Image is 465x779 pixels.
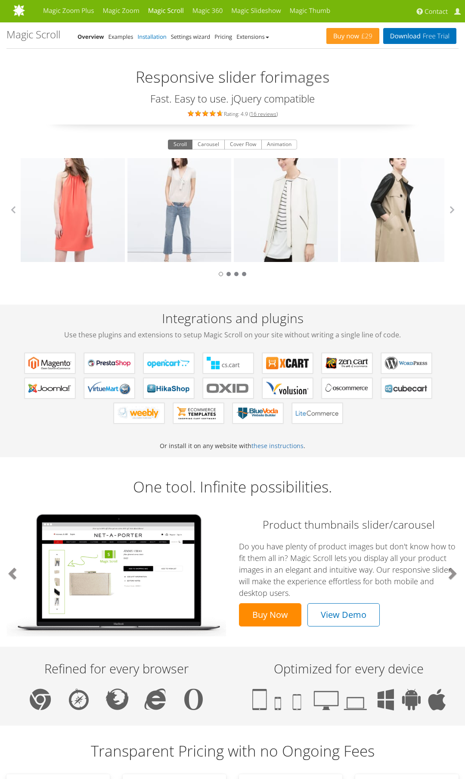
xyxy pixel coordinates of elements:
a: Magic Scroll for CubeCart [381,378,432,399]
a: Magic Scroll for WordPress [381,353,432,374]
h2: Product thumbnails slider/carousel [239,517,459,532]
a: 16 reviews [251,110,276,118]
b: Magic Scroll for LiteCommerce [296,407,339,420]
span: Contact [425,7,448,16]
a: Magic Scroll for Joomla [25,378,75,399]
b: Magic Scroll for Weebly [118,407,161,420]
a: View Demo [307,603,380,626]
button: Cover Flow [224,140,262,150]
b: Magic Scroll for HikaShop [147,382,190,395]
a: Magic Scroll for Volusion [262,378,313,399]
a: Installation [138,33,167,41]
a: Overview [77,33,104,41]
button: Scroll [168,140,192,150]
h2: Responsive slider for [6,57,459,89]
span: Free Trial [421,33,449,40]
a: Buy now£29 [326,28,379,44]
a: Magic Scroll for Magento [25,353,75,374]
b: Magic Scroll for Magento [28,357,71,370]
b: Magic Scroll for osCommerce [325,382,369,395]
h2: Integrations and plugins [6,311,459,340]
a: Magic Scroll for LiteCommerce [292,403,343,424]
a: Magic Scroll for VirtueMart [84,378,135,399]
a: Settings wizard [171,33,211,41]
b: Magic Scroll for WordPress [385,357,428,370]
b: Magic Scroll for BlueVoda [236,407,279,420]
b: Magic Scroll for CS-Cart [207,357,250,370]
a: DownloadFree Trial [383,28,456,44]
a: Magic Scroll for Zen Cart [322,353,372,374]
b: Magic Scroll for Zen Cart [325,357,369,370]
b: Magic Scroll for OXID [207,382,250,395]
a: Magic Scroll for CS-Cart [203,353,254,374]
a: these instructions [251,442,304,450]
span: images [280,66,330,89]
b: Magic Scroll for CubeCart [385,382,428,395]
a: Magic Scroll for OXID [203,378,254,399]
h2: Transparent Pricing with no Ongoing Fees [6,743,459,760]
div: Rating: 4.9 ( ) [6,109,459,118]
p: Refined for every browser [9,662,224,676]
b: Magic Scroll for PrestaShop [88,357,131,370]
b: Magic Scroll for X-Cart [266,357,309,370]
p: Do you have plenty of product images but don't know how to fit them all in? Magic Scroll lets you... [239,541,459,599]
h1: Magic Scroll [6,29,60,40]
button: Carousel [192,140,225,150]
a: Magic Scroll for Weebly [114,403,164,424]
img: Chrome, Safari, Firefox, IE, Opera [30,689,203,710]
b: Magic Scroll for OpenCart [147,357,190,370]
h3: Fast. Easy to use. jQuery compatible [6,93,459,104]
a: Examples [108,33,133,41]
span: Use these plugins and extensions to setup Magic Scroll on your site without writing a single line... [6,330,459,340]
h2: One tool. Infinite possibilities. [6,479,459,495]
a: Magic Scroll for OpenCart [143,353,194,374]
a: Buy Now [239,603,301,626]
b: Magic Scroll for Volusion [266,382,309,395]
a: Magic Scroll for PrestaShop [84,353,135,374]
a: Magic Scroll for osCommerce [322,378,372,399]
img: Tablet, phone, smartphone, desktop, laptop, Windows, Android, iOS [252,689,446,710]
a: Extensions [236,33,269,41]
b: Magic Scroll for VirtueMart [88,382,131,395]
b: Magic Scroll for Joomla [28,382,71,395]
span: £29 [359,33,372,40]
img: Magic Scroll [6,508,226,636]
p: Optimized for every device [241,662,456,676]
a: Magic Scroll for X-Cart [262,353,313,374]
a: Magic Scroll for HikaShop [143,378,194,399]
img: MagicToolbox.com - Image tools for your website [13,4,93,17]
b: Magic Scroll for ecommerce Templates [177,407,220,420]
a: Magic Scroll for BlueVoda [232,403,283,424]
a: Pricing [214,33,232,41]
a: Magic Scroll for ecommerce Templates [173,403,224,424]
button: Animation [261,140,297,150]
